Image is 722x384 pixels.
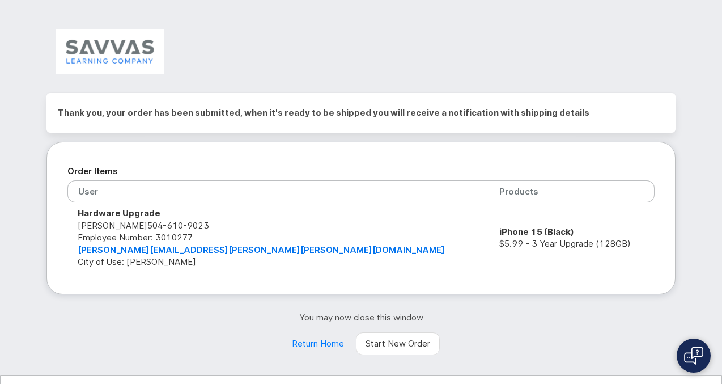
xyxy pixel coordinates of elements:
[489,180,655,202] th: Products
[356,332,440,355] a: Start New Order
[78,232,193,243] span: Employee Number: 3010277
[67,163,655,180] h2: Order Items
[58,104,664,121] h2: Thank you, your order has been submitted, when it's ready to be shipped you will receive a notifi...
[46,311,676,323] p: You may now close this window
[56,29,164,74] img: Savvas Learning Company LLC
[183,220,209,231] span: 9023
[147,220,209,231] span: 504
[489,202,655,273] td: $5.99 - 3 Year Upgrade (128GB)
[67,202,489,273] td: [PERSON_NAME] City of Use: [PERSON_NAME]
[78,208,160,218] strong: Hardware Upgrade
[499,226,574,237] strong: iPhone 15 (Black)
[163,220,183,231] span: 610
[282,332,354,355] a: Return Home
[67,180,489,202] th: User
[684,347,703,365] img: Open chat
[78,244,445,255] a: [PERSON_NAME][EMAIL_ADDRESS][PERSON_NAME][PERSON_NAME][DOMAIN_NAME]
